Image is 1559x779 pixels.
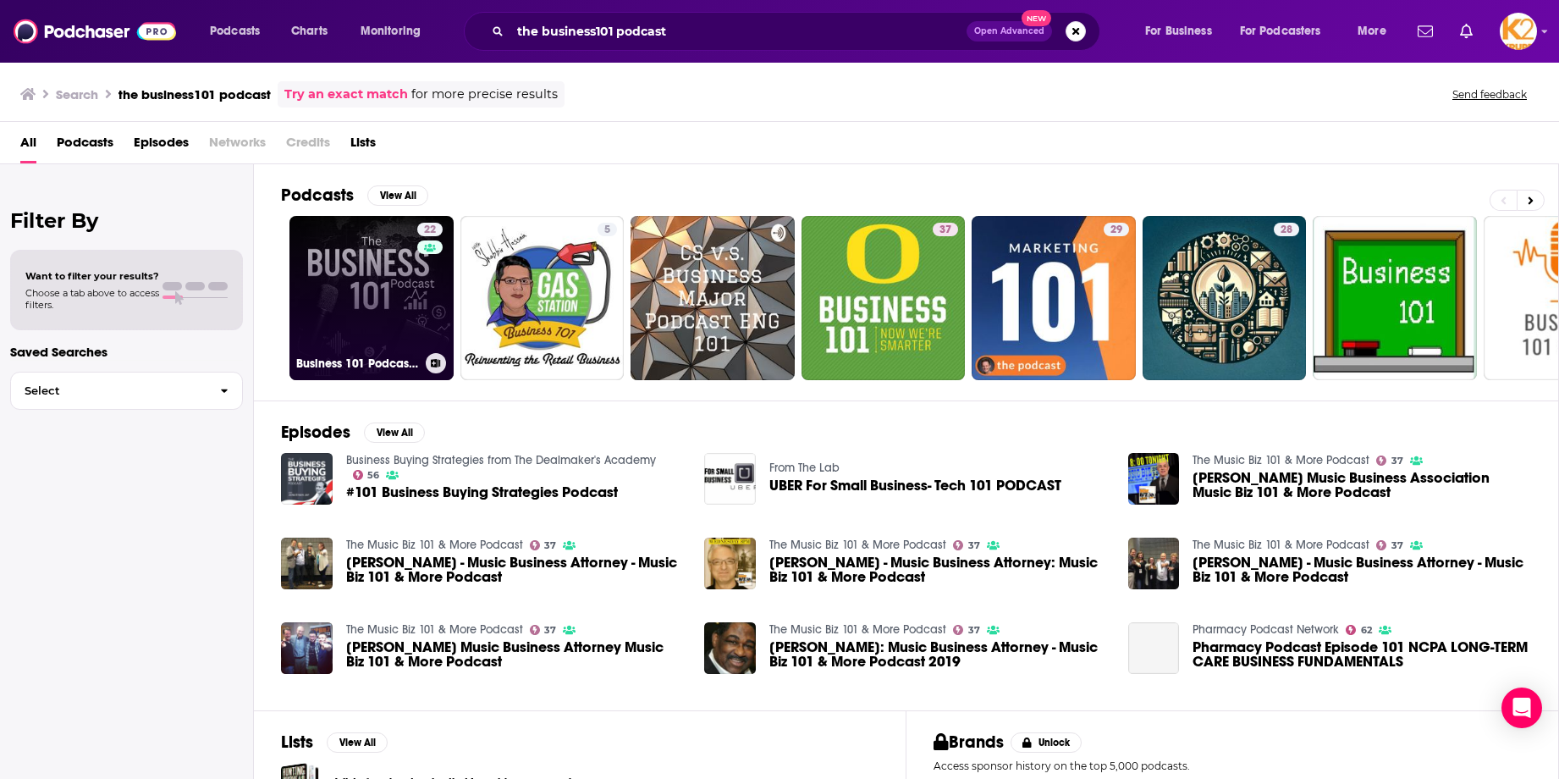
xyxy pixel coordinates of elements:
p: Saved Searches [10,344,243,360]
a: 28 [1143,216,1307,380]
a: Show notifications dropdown [1453,17,1479,46]
img: UBER For Small Business- Tech 101 PODCAST [704,453,756,505]
span: For Business [1145,19,1212,43]
a: EpisodesView All [281,422,425,443]
a: Charts [280,18,338,45]
a: Karl Guthrie: Music Business Attorney - Music Biz 101 & More Podcast 2019 [769,640,1108,669]
span: Choose a tab above to access filters. [25,287,159,311]
div: Search podcasts, credits, & more... [480,12,1116,51]
a: 5 [460,216,625,380]
button: View All [327,732,388,753]
img: Podchaser - Follow, Share and Rate Podcasts [14,15,176,47]
a: 37 [1376,456,1403,466]
a: Ron Bienstock Music Business Attorney Music Biz 101 & More Podcast [346,640,685,669]
a: The Music Biz 101 & More Podcast [1193,538,1369,552]
a: George Gilbert - Music Business Attorney: Music Biz 101 & More Podcast [769,555,1108,584]
a: The Music Biz 101 & More Podcast [769,538,946,552]
span: 22 [424,222,436,239]
h2: Brands [934,732,1004,753]
img: James Donio Music Business Association Music Biz 101 & More Podcast [1128,453,1180,505]
h3: Search [56,86,98,102]
h2: Lists [281,732,313,753]
a: 37 [953,540,980,550]
button: Open AdvancedNew [967,21,1052,41]
button: Select [10,372,243,410]
a: 28 [1274,223,1299,236]
span: Open Advanced [974,27,1044,36]
button: open menu [198,18,282,45]
a: The Music Biz 101 & More Podcast [1193,453,1369,467]
h2: Episodes [281,422,350,443]
button: open menu [1229,18,1346,45]
span: More [1358,19,1386,43]
span: Select [11,385,207,396]
button: View All [367,185,428,206]
span: Want to filter your results? [25,270,159,282]
span: Monitoring [361,19,421,43]
h2: Filter By [10,208,243,233]
input: Search podcasts, credits, & more... [510,18,967,45]
span: 5 [604,222,610,239]
a: 37 [530,625,557,635]
img: User Profile [1500,13,1537,50]
img: Ron Bienstock Music Business Attorney Music Biz 101 & More Podcast [281,622,333,674]
a: Business Buying Strategies from The Dealmaker's Academy [346,453,656,467]
span: 37 [544,627,556,634]
span: [PERSON_NAME] Music Business Attorney Music Biz 101 & More Podcast [346,640,685,669]
a: ListsView All [281,732,388,753]
a: From The Lab [769,461,840,475]
span: 37 [544,542,556,550]
span: New [1022,10,1052,26]
h3: Business 101 Podcast | Finance and Growth Mastery [296,356,419,371]
a: 22 [417,223,443,236]
span: 37 [1391,542,1403,550]
button: Unlock [1011,732,1082,753]
span: Charts [291,19,328,43]
a: Pharmacy Podcast Episode 101 NCPA LONG-TERM CARE BUSINESS FUNDAMENTALS [1128,622,1180,674]
span: 37 [968,542,980,550]
a: Deborah Newman - Music Business Attorney - Music Biz 101 & More Podcast [1193,555,1531,584]
button: Show profile menu [1500,13,1537,50]
img: Judy Tint - Music Business Attorney - Music Biz 101 & More Podcast [281,538,333,589]
a: 37 [1376,540,1403,550]
span: [PERSON_NAME] - Music Business Attorney - Music Biz 101 & More Podcast [346,555,685,584]
span: 37 [939,222,951,239]
span: 29 [1110,222,1122,239]
img: #101 Business Buying Strategies Podcast [281,453,333,505]
a: 37 [530,540,557,550]
a: PodcastsView All [281,185,428,206]
h2: Podcasts [281,185,354,206]
a: Try an exact match [284,85,408,104]
span: [PERSON_NAME] Music Business Association Music Biz 101 & More Podcast [1193,471,1531,500]
button: open menu [1133,18,1233,45]
span: for more precise results [411,85,558,104]
span: Networks [209,129,266,163]
a: 29 [972,216,1136,380]
span: Lists [350,129,376,163]
span: For Podcasters [1240,19,1321,43]
a: Podcasts [57,129,113,163]
a: Pharmacy Podcast Episode 101 NCPA LONG-TERM CARE BUSINESS FUNDAMENTALS [1193,640,1531,669]
a: Judy Tint - Music Business Attorney - Music Biz 101 & More Podcast [346,555,685,584]
span: 28 [1281,222,1292,239]
a: 62 [1346,625,1372,635]
span: [PERSON_NAME] - Music Business Attorney - Music Biz 101 & More Podcast [1193,555,1531,584]
button: open menu [349,18,443,45]
a: UBER For Small Business- Tech 101 PODCAST [769,478,1061,493]
a: Deborah Newman - Music Business Attorney - Music Biz 101 & More Podcast [1128,538,1180,589]
a: The Music Biz 101 & More Podcast [346,622,523,637]
img: George Gilbert - Music Business Attorney: Music Biz 101 & More Podcast [704,538,756,589]
span: [PERSON_NAME] - Music Business Attorney: Music Biz 101 & More Podcast [769,555,1108,584]
button: open menu [1346,18,1408,45]
span: Podcasts [210,19,260,43]
a: 5 [598,223,617,236]
a: 29 [1104,223,1129,236]
a: All [20,129,36,163]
